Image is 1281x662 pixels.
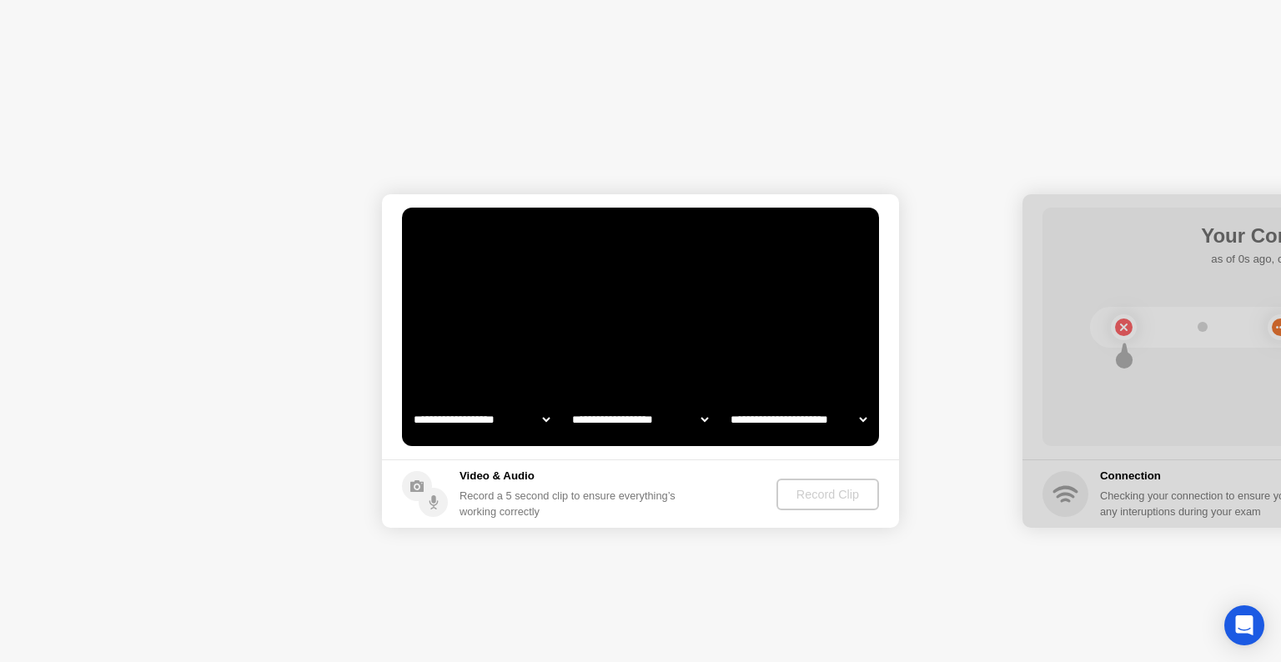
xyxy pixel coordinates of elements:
select: Available cameras [410,403,553,436]
div: Open Intercom Messenger [1224,605,1264,645]
div: Record a 5 second clip to ensure everything’s working correctly [460,488,682,519]
h5: Video & Audio [460,468,682,484]
button: Record Clip [776,479,879,510]
div: Record Clip [783,488,872,501]
select: Available microphones [727,403,870,436]
select: Available speakers [569,403,711,436]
